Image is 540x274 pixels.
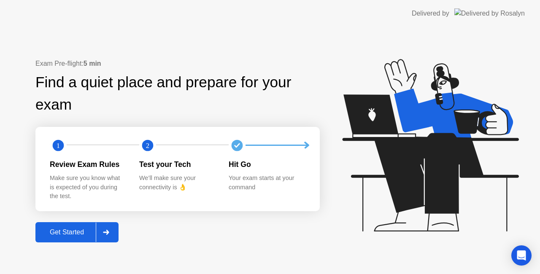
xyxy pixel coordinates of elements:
[412,8,449,19] div: Delivered by
[454,8,525,18] img: Delivered by Rosalyn
[50,174,126,201] div: Make sure you know what is expected of you during the test.
[38,228,96,236] div: Get Started
[146,141,149,149] text: 2
[35,71,320,116] div: Find a quiet place and prepare for your exam
[139,159,215,170] div: Test your Tech
[139,174,215,192] div: We’ll make sure your connectivity is 👌
[35,59,320,69] div: Exam Pre-flight:
[35,222,119,242] button: Get Started
[229,159,305,170] div: Hit Go
[57,141,60,149] text: 1
[511,245,532,266] div: Open Intercom Messenger
[84,60,101,67] b: 5 min
[229,174,305,192] div: Your exam starts at your command
[50,159,126,170] div: Review Exam Rules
